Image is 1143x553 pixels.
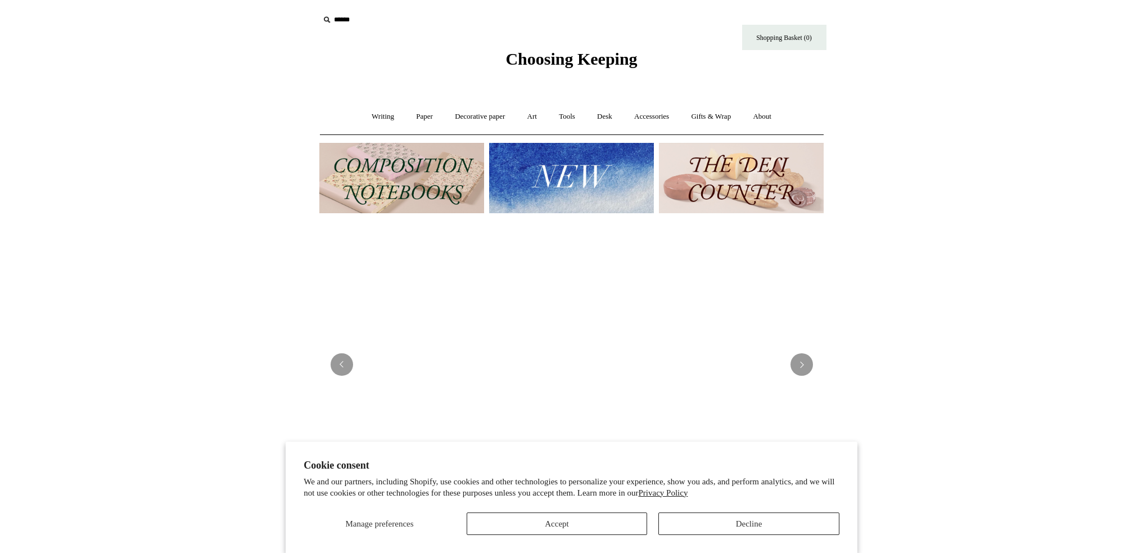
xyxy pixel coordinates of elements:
a: Accessories [624,102,679,132]
span: Manage preferences [345,519,413,528]
a: Writing [362,102,404,132]
a: Gifts & Wrap [681,102,741,132]
span: Choosing Keeping [505,50,637,68]
button: Accept [467,512,648,535]
a: About [743,102,781,132]
a: Decorative paper [445,102,515,132]
button: Next [790,353,813,376]
a: Paper [406,102,443,132]
a: Tools [549,102,585,132]
h2: Cookie consent [304,460,839,471]
p: We and our partners, including Shopify, use cookies and other technologies to personalize your ex... [304,476,839,498]
img: USA PSA .jpg__PID:33428022-6587-48b7-8b57-d7eefc91f15a [319,224,824,505]
a: Desk [587,102,622,132]
a: Choosing Keeping [505,59,637,66]
a: Shopping Basket (0) [742,25,826,50]
a: Art [517,102,547,132]
img: 202302 Composition ledgers.jpg__PID:69722ee6-fa44-49dd-a067-31375e5d54ec [319,143,484,213]
a: Privacy Policy [639,488,688,497]
button: Decline [658,512,839,535]
img: New.jpg__PID:f73bdf93-380a-4a35-bcfe-7823039498e1 [489,143,654,213]
button: Previous [331,353,353,376]
button: Manage preferences [304,512,455,535]
img: The Deli Counter [659,143,824,213]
